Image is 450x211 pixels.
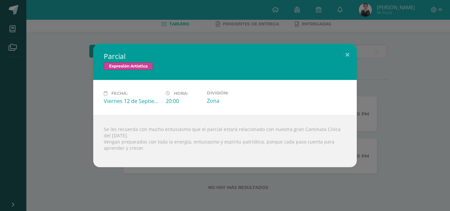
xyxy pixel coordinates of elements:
span: Expresión Artística [104,62,153,70]
h2: Parcial [104,52,346,61]
div: Zona [207,97,264,104]
button: Close (Esc) [338,44,357,66]
span: Hora: [174,91,188,96]
div: 20:00 [166,97,202,105]
div: Se les recuerda con mucho entusiasmo que el parcial estará relacionado con nuestra gran Caminata ... [93,115,357,167]
div: Viernes 12 de Septiembre [104,97,160,105]
label: División: [207,91,264,95]
span: Fecha: [111,91,127,96]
